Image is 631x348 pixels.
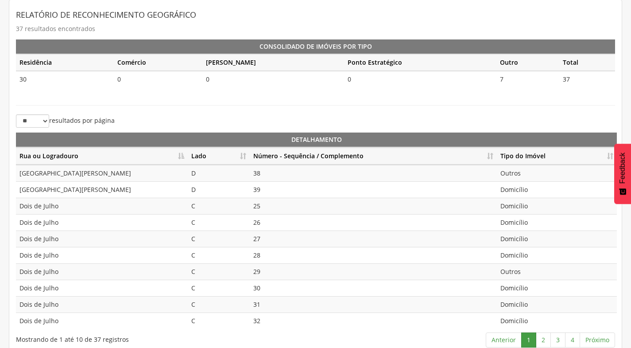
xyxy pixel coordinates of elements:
td: Domicílio [497,313,617,329]
p: 37 resultados encontrados [16,23,615,35]
td: 30 [250,280,497,296]
td: Domicílio [497,231,617,247]
th: Rua ou Logradouro: Ordenar colunas de forma descendente [16,148,188,165]
th: Número - Sequência / Complemento: Ordenar colunas de forma ascendente [250,148,497,165]
td: Domicílio [497,247,617,263]
a: Próximo [580,332,615,348]
a: 4 [565,332,580,348]
a: Anterior [486,332,522,348]
td: Dois de Julho [16,198,188,214]
td: 0 [114,71,203,87]
td: 37 [559,71,615,87]
td: 28 [250,247,497,263]
th: Total [559,54,615,71]
th: Lado: Ordenar colunas de forma ascendente [188,148,250,165]
td: 31 [250,296,497,313]
td: Domicílio [497,198,617,214]
td: D [188,165,250,181]
td: [GEOGRAPHIC_DATA][PERSON_NAME] [16,181,188,198]
span: Feedback [619,152,627,184]
td: 26 [250,214,497,231]
th: Comércio [114,54,203,71]
td: 30 [16,71,114,87]
td: [GEOGRAPHIC_DATA][PERSON_NAME] [16,165,188,181]
th: Detalhamento [16,133,617,148]
td: C [188,263,250,280]
td: 0 [344,71,496,87]
select: resultados por página [16,114,49,128]
button: Feedback - Mostrar pesquisa [614,144,631,204]
td: 38 [250,165,497,181]
td: Dois de Julho [16,280,188,296]
td: Domicílio [497,214,617,231]
th: [PERSON_NAME] [202,54,344,71]
td: Outros [497,263,617,280]
td: 27 [250,231,497,247]
td: 29 [250,263,497,280]
td: Domicílio [497,296,617,313]
td: 7 [496,71,559,87]
a: 2 [536,332,551,348]
td: Dois de Julho [16,214,188,231]
td: 32 [250,313,497,329]
td: C [188,231,250,247]
td: C [188,214,250,231]
th: Outro [496,54,559,71]
th: Ponto Estratégico [344,54,496,71]
td: C [188,280,250,296]
td: C [188,198,250,214]
a: 1 [521,332,536,348]
header: Relatório de Reconhecimento Geográfico [16,7,615,23]
th: Tipo do Imóvel: Ordenar colunas de forma ascendente [497,148,617,165]
td: C [188,247,250,263]
td: 0 [202,71,344,87]
div: Mostrando de 1 até 10 de 37 registros [16,332,258,344]
td: Domicílio [497,280,617,296]
td: 25 [250,198,497,214]
td: D [188,181,250,198]
td: Dois de Julho [16,231,188,247]
td: Dois de Julho [16,313,188,329]
td: Domicílio [497,181,617,198]
td: Dois de Julho [16,296,188,313]
th: Residência [16,54,114,71]
label: resultados por página [16,114,115,128]
td: Dois de Julho [16,247,188,263]
td: Outros [497,165,617,181]
th: Consolidado de Imóveis por Tipo [16,39,615,54]
td: C [188,313,250,329]
td: Dois de Julho [16,263,188,280]
td: C [188,296,250,313]
td: 39 [250,181,497,198]
a: 3 [550,332,565,348]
